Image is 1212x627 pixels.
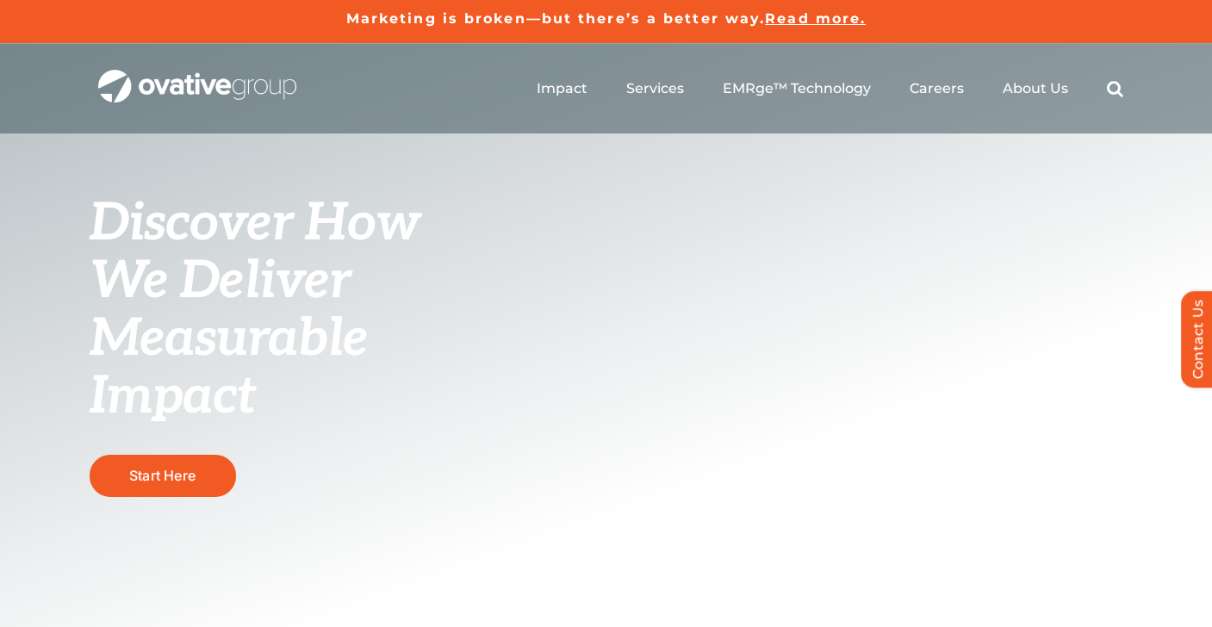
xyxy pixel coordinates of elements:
[129,467,196,484] span: Start Here
[1003,80,1068,97] a: About Us
[537,61,1123,116] nav: Menu
[723,80,871,97] a: EMRge™ Technology
[90,251,369,428] span: We Deliver Measurable Impact
[537,80,587,97] a: Impact
[98,68,296,84] a: OG_Full_horizontal_WHT
[1107,80,1123,97] a: Search
[910,80,964,97] a: Careers
[626,80,684,97] a: Services
[765,10,866,27] a: Read more.
[346,10,766,27] a: Marketing is broken—but there’s a better way.
[90,455,236,497] a: Start Here
[90,193,420,255] span: Discover How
